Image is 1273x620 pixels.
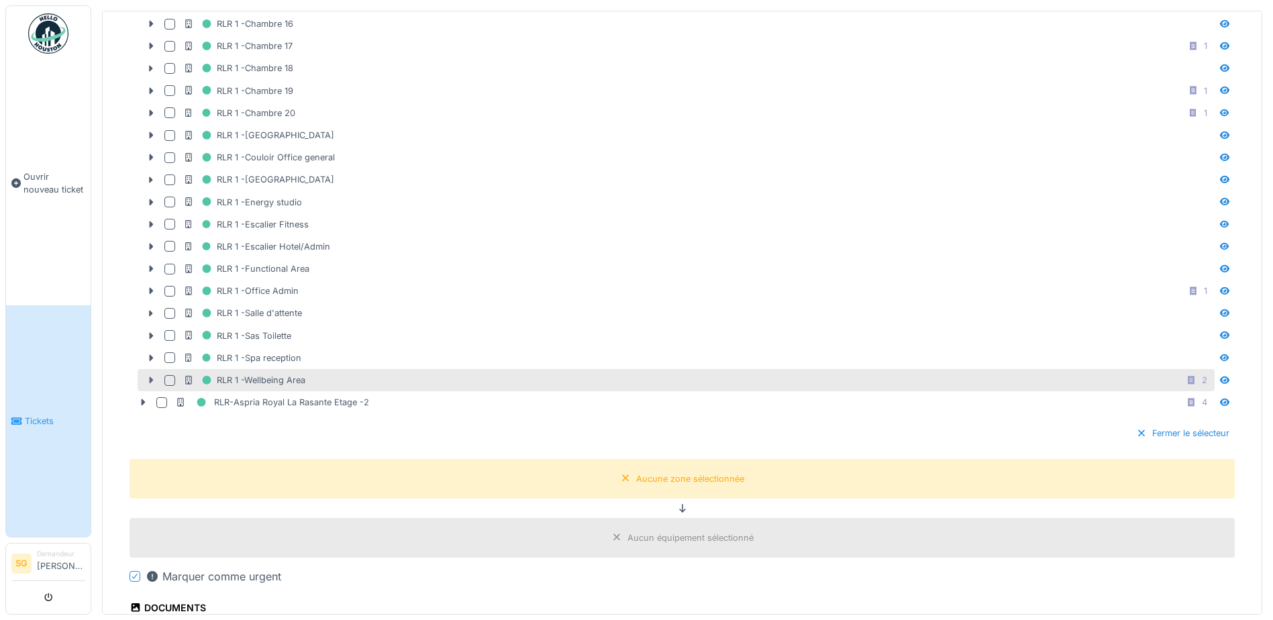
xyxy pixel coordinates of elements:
[183,38,293,54] div: RLR 1 -Chambre 17
[183,194,302,211] div: RLR 1 -Energy studio
[183,216,309,233] div: RLR 1 -Escalier Fitness
[627,531,754,544] div: Aucun équipement sélectionné
[183,105,295,121] div: RLR 1 -Chambre 20
[11,554,32,574] li: SG
[28,13,68,54] img: Badge_color-CXgf-gQk.svg
[1202,396,1207,409] div: 4
[183,305,302,321] div: RLR 1 -Salle d'attente
[183,350,301,366] div: RLR 1 -Spa reception
[183,60,293,76] div: RLR 1 -Chambre 18
[146,568,281,584] div: Marquer comme urgent
[183,238,330,255] div: RLR 1 -Escalier Hotel/Admin
[183,83,293,99] div: RLR 1 -Chambre 19
[183,372,305,389] div: RLR 1 -Wellbeing Area
[1204,107,1207,119] div: 1
[11,549,85,581] a: SG Demandeur[PERSON_NAME]
[183,15,293,32] div: RLR 1 -Chambre 16
[6,61,91,305] a: Ouvrir nouveau ticket
[1204,85,1207,97] div: 1
[25,415,85,427] span: Tickets
[23,170,85,196] span: Ouvrir nouveau ticket
[1131,424,1235,442] div: Fermer le sélecteur
[183,171,334,188] div: RLR 1 -[GEOGRAPHIC_DATA]
[37,549,85,578] li: [PERSON_NAME]
[183,282,299,299] div: RLR 1 -Office Admin
[183,327,291,344] div: RLR 1 -Sas Toilette
[636,472,744,485] div: Aucune zone sélectionnée
[37,549,85,559] div: Demandeur
[183,260,309,277] div: RLR 1 -Functional Area
[183,127,334,144] div: RLR 1 -[GEOGRAPHIC_DATA]
[183,149,335,166] div: RLR 1 -Couloir Office general
[1204,285,1207,297] div: 1
[6,305,91,537] a: Tickets
[1204,40,1207,52] div: 1
[1202,374,1207,386] div: 2
[175,394,369,411] div: RLR-Aspria Royal La Rasante Etage -2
